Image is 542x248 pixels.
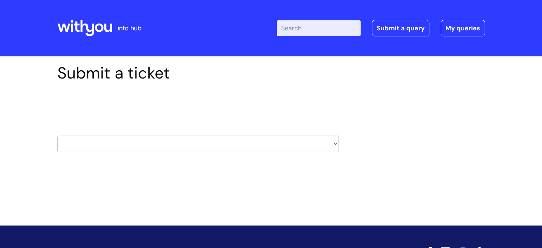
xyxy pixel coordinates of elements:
[57,99,339,112] h2: Select issue type
[441,20,485,36] a: My queries
[57,64,339,83] h1: Submit a ticket
[372,20,429,36] a: Submit a query
[118,22,141,34] p: info hub
[277,20,361,36] input: Search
